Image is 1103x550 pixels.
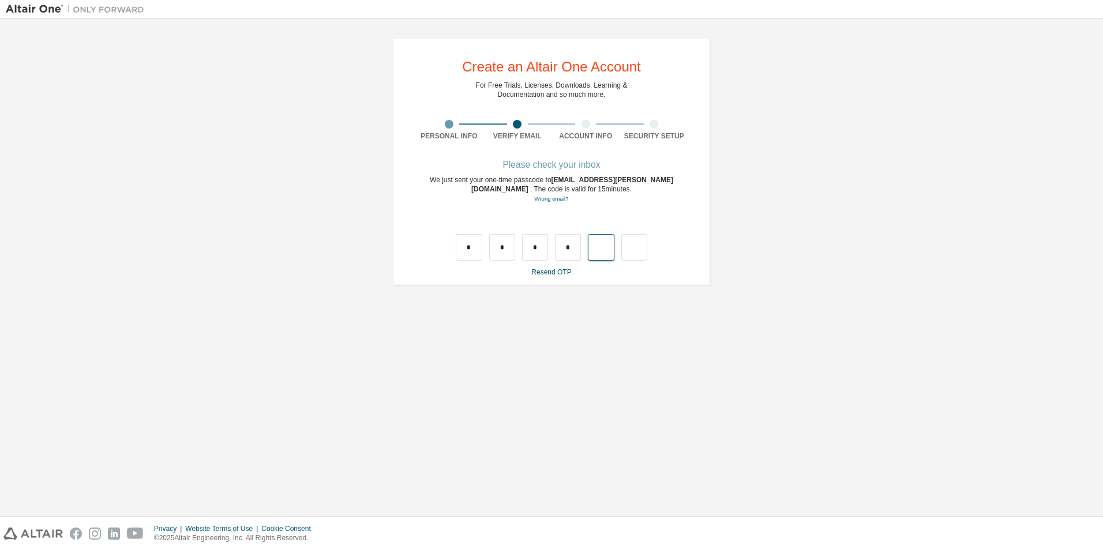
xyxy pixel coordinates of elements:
[89,528,101,540] img: instagram.svg
[261,524,317,533] div: Cookie Consent
[185,524,261,533] div: Website Terms of Use
[462,60,641,74] div: Create an Altair One Account
[620,131,689,141] div: Security Setup
[483,131,552,141] div: Verify Email
[70,528,82,540] img: facebook.svg
[415,131,483,141] div: Personal Info
[534,195,568,202] a: Go back to the registration form
[471,176,673,193] span: [EMAIL_ADDRESS][PERSON_NAME][DOMAIN_NAME]
[108,528,120,540] img: linkedin.svg
[415,175,688,204] div: We just sent your one-time passcode to . The code is valid for 15 minutes.
[3,528,63,540] img: altair_logo.svg
[476,81,628,99] div: For Free Trials, Licenses, Downloads, Learning & Documentation and so much more.
[551,131,620,141] div: Account Info
[154,524,185,533] div: Privacy
[154,533,318,543] p: © 2025 Altair Engineering, Inc. All Rights Reserved.
[531,268,571,276] a: Resend OTP
[415,161,688,168] div: Please check your inbox
[127,528,144,540] img: youtube.svg
[6,3,150,15] img: Altair One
